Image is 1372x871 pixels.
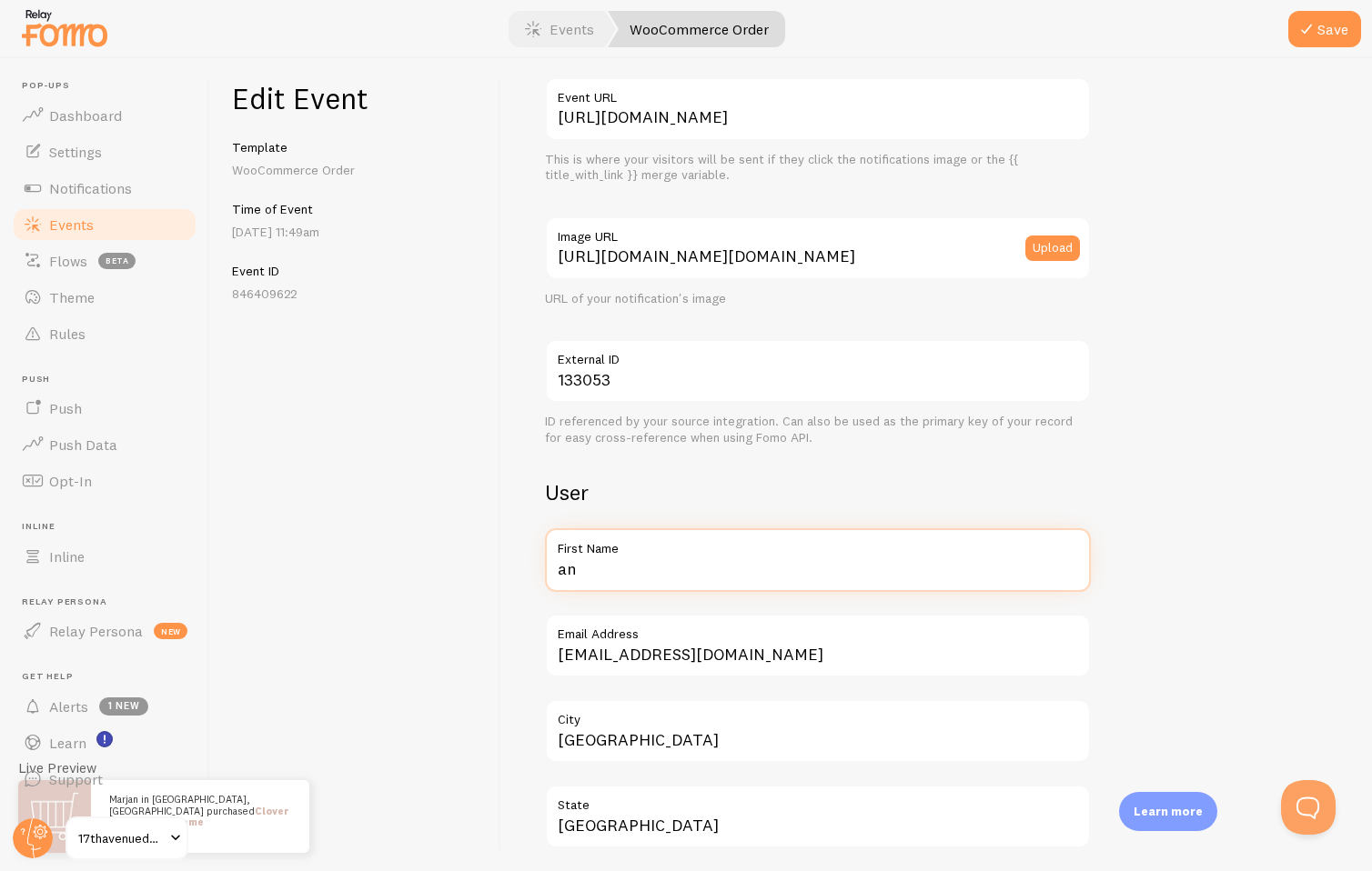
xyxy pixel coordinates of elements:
span: Push [49,399,82,417]
span: Push Data [49,435,117,454]
span: 17thavenuedesigns [78,827,165,849]
span: new [154,623,187,639]
label: City [545,699,1091,730]
h2: User [545,478,1091,506]
span: Push [22,374,198,385]
span: Theme [49,288,95,306]
label: Event URL [545,77,1091,108]
span: Dashboard [49,106,122,125]
p: WooCommerce Order [232,161,479,179]
span: Get Help [22,671,198,683]
span: Events [49,215,94,234]
svg: <p>Watch New Feature Tutorials!</p> [96,731,113,747]
label: First Name [545,528,1091,559]
span: Alerts [49,697,88,716]
span: Relay Persona [49,622,143,640]
span: Flows [49,252,87,270]
a: Events [11,206,198,243]
div: This is where your visitors will be sent if they click the notifications image or the {{ title_wi... [545,152,1091,184]
a: Dashboard [11,97,198,134]
span: Support [49,770,103,788]
iframe: Help Scout Beacon - Open [1281,780,1336,835]
span: Opt-In [49,472,92,490]
label: Email Address [545,614,1091,645]
span: Inline [49,547,85,566]
span: Learn [49,734,86,752]
button: Upload [1025,235,1080,261]
a: Push Data [11,426,198,463]
div: Learn more [1119,792,1217,831]
a: Inline [11,538,198,575]
img: fomo-relay-logo-orange.svg [19,5,110,51]
span: Settings [49,143,102,161]
a: Support [11,761,198,797]
a: Opt-In [11,463,198,499]
span: Pop-ups [22,80,198,92]
p: [DATE] 11:49am [232,223,479,241]
label: State [545,785,1091,816]
h5: Time of Event [232,201,479,217]
a: Flows beta [11,243,198,279]
h1: Edit Event [232,80,479,117]
a: Relay Persona new [11,613,198,649]
label: Image URL [545,216,1091,247]
div: URL of your notification's image [545,291,1091,307]
h5: Event ID [232,263,479,279]
span: Relay Persona [22,596,198,608]
p: 846409622 [232,285,479,303]
a: Settings [11,134,198,170]
a: Notifications [11,170,198,206]
a: Rules [11,315,198,352]
h5: Template [232,139,479,155]
a: Alerts 1 new [11,688,198,725]
span: Rules [49,325,86,343]
span: 1 new [99,697,148,716]
a: Theme [11,279,198,315]
div: ID referenced by your source integration. Can also be used as the primary key of your record for ... [545,414,1091,446]
span: Notifications [49,179,132,197]
a: 17thavenuedesigns [66,816,188,860]
a: Learn [11,725,198,761]
a: Push [11,390,198,426]
p: Learn more [1134,803,1203,820]
label: External ID [545,339,1091,370]
span: beta [98,253,136,269]
span: Inline [22,521,198,533]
